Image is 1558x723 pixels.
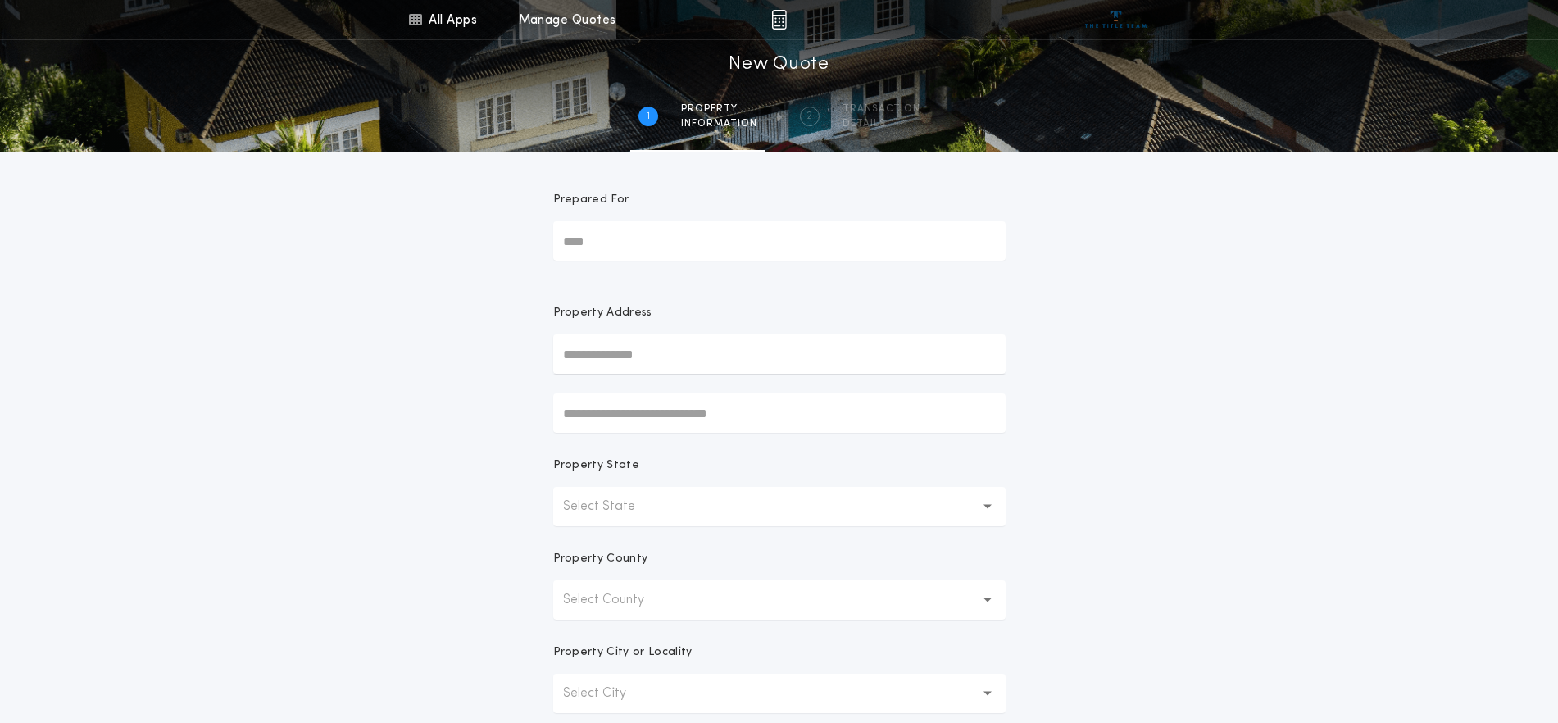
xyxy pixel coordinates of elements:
p: Property Address [553,305,1006,321]
img: img [771,10,787,30]
input: Prepared For [553,221,1006,261]
p: Prepared For [553,192,629,208]
span: details [843,117,920,130]
h1: New Quote [729,52,829,78]
p: Property State [553,457,639,474]
h2: 1 [647,110,650,123]
span: information [681,117,757,130]
button: Select City [553,674,1006,713]
p: Select County [563,590,670,610]
span: Property [681,102,757,116]
button: Select State [553,487,1006,526]
p: Property City or Locality [553,644,693,661]
img: vs-icon [1085,11,1147,28]
p: Select State [563,497,661,516]
p: Property County [553,551,648,567]
span: Transaction [843,102,920,116]
h2: 2 [806,110,812,123]
button: Select County [553,580,1006,620]
p: Select City [563,684,652,703]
